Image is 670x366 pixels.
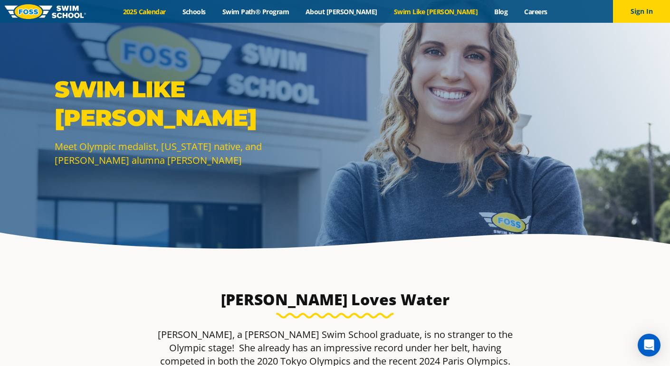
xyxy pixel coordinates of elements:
[638,334,660,357] div: Open Intercom Messenger
[115,7,174,16] a: 2025 Calendar
[516,7,555,16] a: Careers
[297,7,386,16] a: About [PERSON_NAME]
[55,140,330,167] p: Meet Olympic medalist, [US_STATE] native, and [PERSON_NAME] alumna [PERSON_NAME]
[486,7,516,16] a: Blog
[206,290,464,309] h3: [PERSON_NAME] Loves Water
[5,4,86,19] img: FOSS Swim School Logo
[214,7,297,16] a: Swim Path® Program
[174,7,214,16] a: Schools
[55,75,330,132] p: SWIM LIKE [PERSON_NAME]
[385,7,486,16] a: Swim Like [PERSON_NAME]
